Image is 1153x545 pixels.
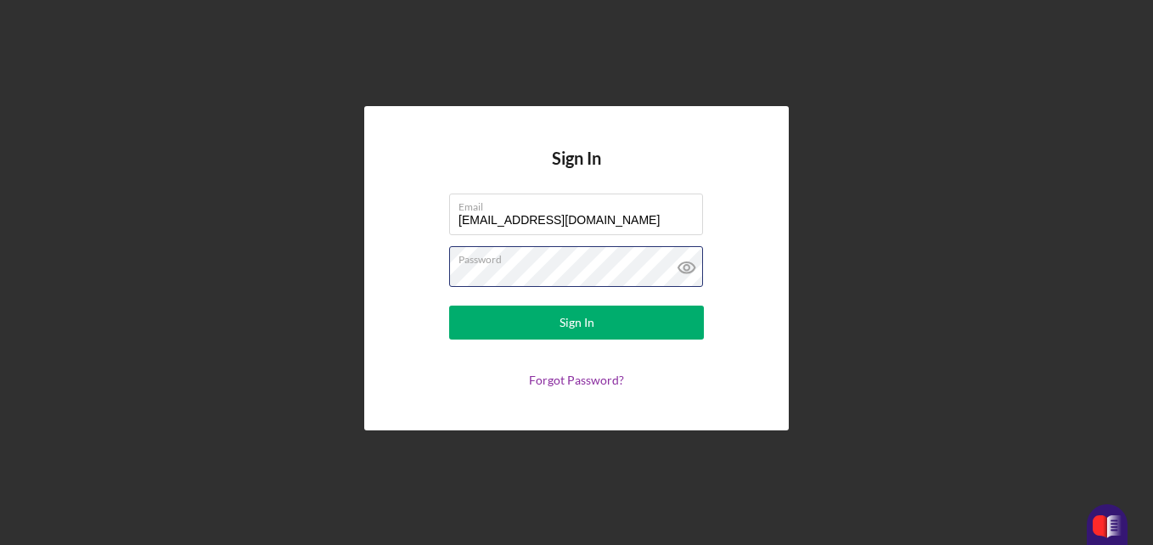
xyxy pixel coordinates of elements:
[529,373,624,387] a: Forgot Password?
[458,194,703,213] label: Email
[449,306,704,340] button: Sign In
[560,306,594,340] div: Sign In
[552,149,601,194] h4: Sign In
[458,247,703,266] label: Password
